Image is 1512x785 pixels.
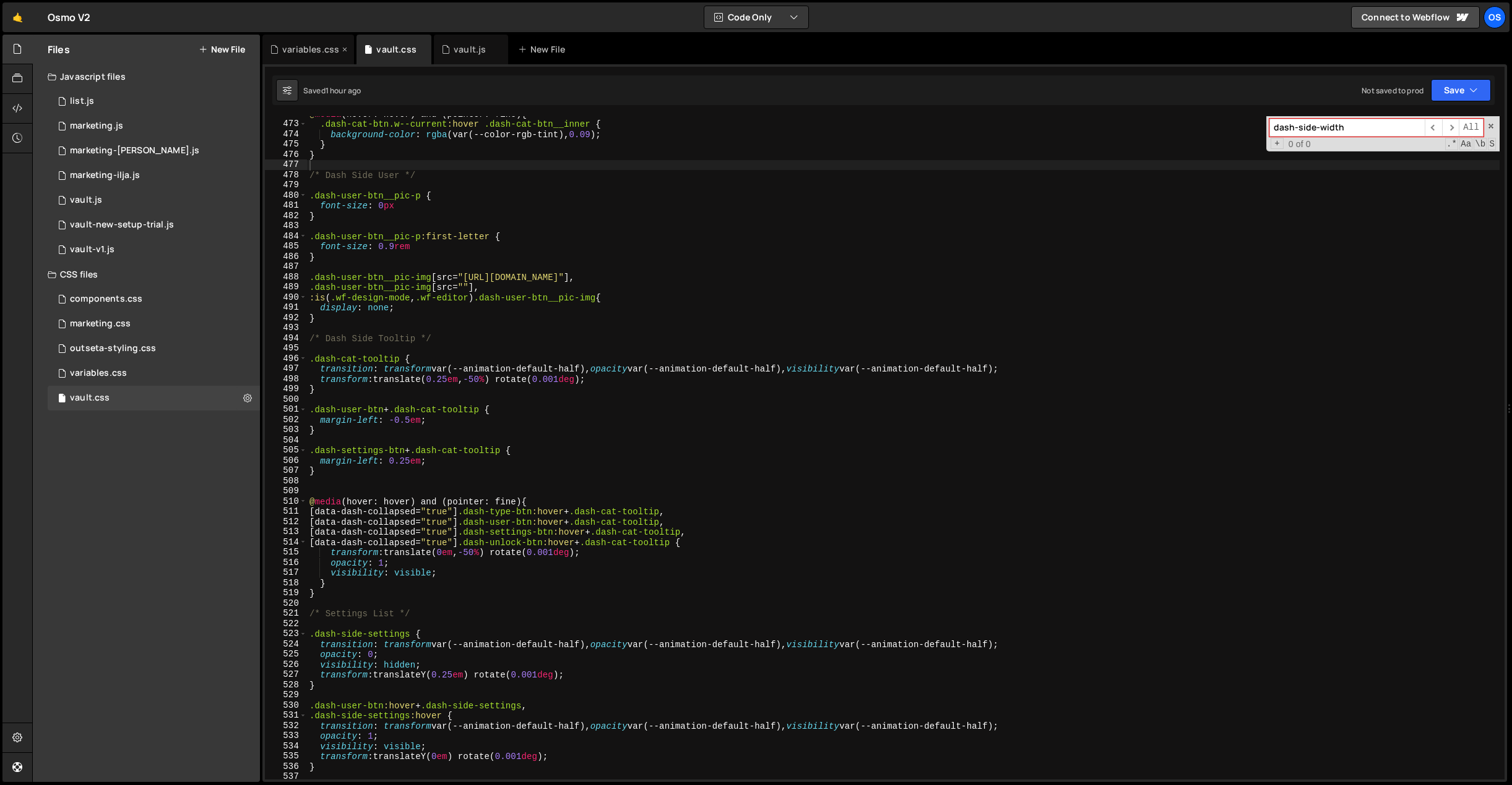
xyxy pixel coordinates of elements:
div: 494 [265,333,307,344]
div: 518 [265,578,307,588]
div: 487 [265,261,307,272]
div: 526 [265,660,307,670]
input: Search for [1269,119,1425,137]
div: 16596/45132.js [48,237,260,262]
div: 519 [265,588,307,598]
div: 16596/45152.js [48,213,260,237]
div: 16596/45154.css [48,361,260,386]
div: 482 [265,211,307,221]
div: 516 [265,558,307,568]
span: Search In Selection [1488,138,1496,150]
div: 495 [265,343,307,354]
h2: Files [48,43,70,56]
div: vault-v1.js [70,244,114,255]
div: 474 [265,129,307,140]
div: 498 [265,374,307,384]
div: marketing-ilja.js [70,170,140,181]
div: CSS files [33,262,260,287]
div: vault.js [70,195,102,206]
span: CaseSensitive Search [1459,138,1472,150]
div: 535 [265,751,307,762]
div: 16596/45133.js [48,188,260,213]
div: 510 [265,496,307,507]
div: components.css [70,294,142,305]
div: New File [518,43,570,56]
div: 481 [265,200,307,211]
button: Save [1431,79,1491,101]
button: Code Only [704,6,808,28]
div: 503 [265,425,307,435]
div: 499 [265,384,307,394]
div: 16596/45446.css [48,312,260,336]
div: 475 [265,139,307,150]
span: RegExp Search [1445,138,1458,150]
div: marketing-[PERSON_NAME].js [70,145,199,156]
div: 16596/45153.css [48,386,260,410]
a: Os [1484,6,1506,28]
div: 477 [265,159,307,170]
a: 🤙 [2,2,33,32]
div: 536 [265,762,307,772]
div: 531 [265,710,307,721]
div: 520 [265,598,307,609]
div: 504 [265,435,307,446]
div: 524 [265,639,307,650]
div: vault.css [70,392,110,404]
div: marketing.js [70,121,123,132]
div: 529 [265,690,307,700]
div: 479 [265,180,307,190]
div: vault.css [376,43,416,56]
div: 532 [265,721,307,731]
div: 502 [265,415,307,425]
div: 506 [265,456,307,466]
div: 16596/45422.js [48,114,260,138]
div: list.js [70,96,94,107]
div: 480 [265,190,307,201]
div: 16596/45423.js [48,163,260,188]
span: 0 of 0 [1284,139,1316,150]
div: vault-new-setup-trial.js [70,219,174,231]
div: Not saved to prod [1362,85,1423,96]
div: 16596/45156.css [48,336,260,361]
div: 513 [265,527,307,537]
span: Whole Word Search [1474,138,1487,150]
div: Saved [303,85,361,96]
div: 521 [265,608,307,619]
div: 1 hour ago [326,85,361,96]
div: 490 [265,292,307,303]
div: 517 [265,567,307,578]
div: 489 [265,282,307,292]
div: 491 [265,302,307,313]
div: 515 [265,547,307,558]
div: 514 [265,537,307,548]
div: 522 [265,619,307,629]
div: 523 [265,629,307,639]
div: 485 [265,241,307,252]
div: 501 [265,404,307,415]
div: 476 [265,150,307,160]
div: 534 [265,741,307,752]
div: 507 [265,465,307,476]
span: ​ [1425,119,1442,137]
div: 496 [265,354,307,364]
div: 497 [265,363,307,374]
div: 537 [265,771,307,782]
button: New File [199,45,245,54]
div: 509 [265,486,307,496]
div: 530 [265,700,307,711]
div: 484 [265,231,307,242]
div: 525 [265,649,307,660]
div: variables.css [282,43,339,56]
div: vault.js [454,43,486,56]
span: ​ [1442,119,1459,137]
div: 500 [265,394,307,405]
div: marketing.css [70,318,131,329]
div: 478 [265,170,307,180]
div: 505 [265,445,307,456]
div: Osmo V2 [48,10,90,25]
div: 486 [265,252,307,262]
div: 527 [265,669,307,680]
span: Alt-Enter [1459,119,1484,137]
div: 512 [265,517,307,527]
